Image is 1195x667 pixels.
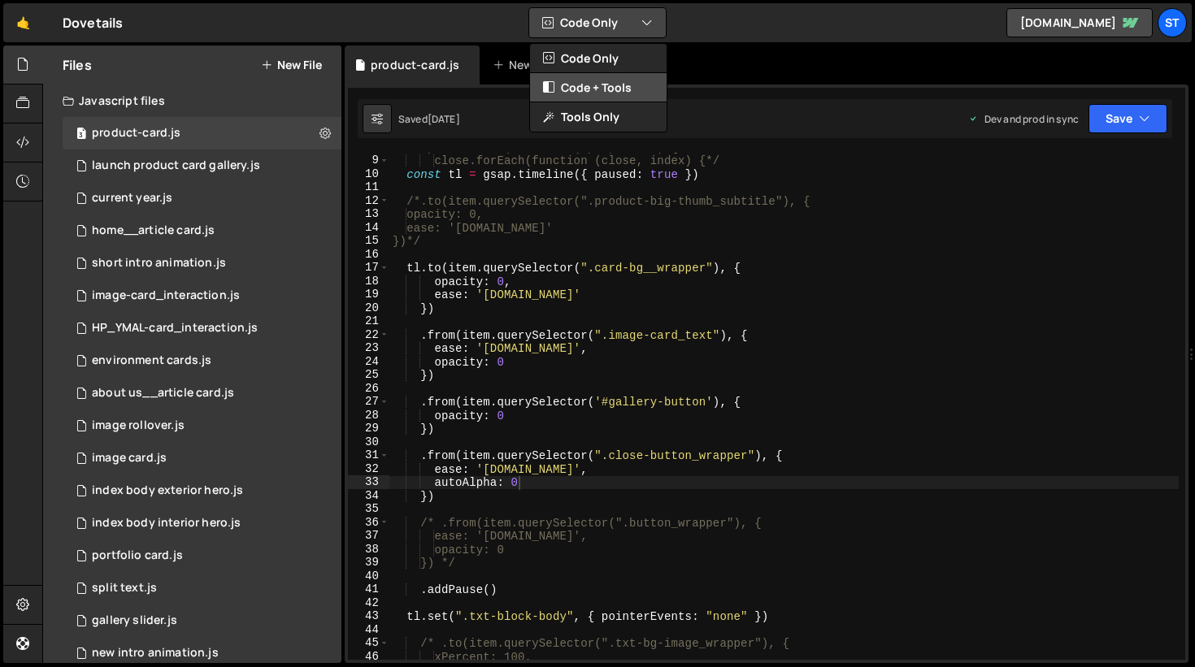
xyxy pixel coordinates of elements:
[493,57,561,73] div: New File
[3,3,43,42] a: 🤙
[63,474,341,507] div: 15113/41050.js
[63,377,341,409] div: 15113/39520.js
[348,502,389,516] div: 35
[63,279,341,312] div: 15113/39521.js
[348,475,389,489] div: 33
[348,435,389,449] div: 30
[76,128,86,141] span: 3
[92,223,215,238] div: home__article card.js
[92,158,260,173] div: launch product card gallery.js
[348,221,389,235] div: 14
[348,207,389,221] div: 13
[348,422,389,435] div: 29
[63,149,341,182] div: 15113/42276.js
[92,418,185,433] div: image rollover.js
[63,182,341,214] div: 15113/43303.js
[92,126,180,141] div: product-card.js
[348,167,389,181] div: 10
[348,556,389,570] div: 39
[398,112,460,126] div: Saved
[1089,104,1167,133] button: Save
[92,516,241,531] div: index body interior hero.js
[63,117,341,149] div: 15113/42183.js
[63,604,341,637] div: 15113/41064.js
[348,154,389,167] div: 9
[92,191,172,206] div: current year.js
[92,353,211,368] div: environment cards.js
[530,73,667,102] button: Code + Tools
[348,288,389,301] div: 19
[348,543,389,557] div: 38
[92,256,226,271] div: short intro animation.js
[92,321,258,336] div: HP_YMAL-card_interaction.js
[348,650,389,664] div: 46
[529,8,666,37] button: Code Only
[92,548,183,563] div: portfolio card.js
[371,57,459,73] div: product-card.js
[348,368,389,382] div: 25
[530,44,667,73] button: Code Only
[63,572,341,604] div: 15113/39528.js
[348,409,389,422] div: 28
[43,84,341,117] div: Javascript files
[348,529,389,543] div: 37
[92,646,219,661] div: new intro animation.js
[530,102,667,132] button: Tools Only
[92,386,234,401] div: about us__article card.js
[348,314,389,328] div: 21
[348,570,389,583] div: 40
[1158,8,1187,37] a: St
[63,344,341,377] div: 15113/39522.js
[63,214,341,247] div: 15113/43503.js
[348,516,389,530] div: 36
[348,194,389,208] div: 12
[348,462,389,476] div: 32
[348,234,389,248] div: 15
[1006,8,1153,37] a: [DOMAIN_NAME]
[63,442,341,474] div: 15113/39517.js
[348,623,389,637] div: 44
[348,489,389,503] div: 34
[92,483,243,498] div: index body exterior hero.js
[348,328,389,342] div: 22
[63,539,341,572] div: 15113/39563.js
[63,13,123,32] div: Dovetails
[348,275,389,288] div: 18
[348,180,389,194] div: 11
[348,341,389,355] div: 23
[348,248,389,262] div: 16
[348,448,389,462] div: 31
[348,301,389,315] div: 20
[261,58,322,71] button: New File
[348,609,389,623] div: 43
[348,636,389,650] div: 45
[92,288,240,303] div: image-card_interaction.js
[348,395,389,409] div: 27
[348,261,389,275] div: 17
[63,507,341,539] div: 15113/39545.js
[63,56,92,74] h2: Files
[63,312,341,344] div: 15113/43315.js
[92,613,177,628] div: gallery slider.js
[92,451,167,466] div: image card.js
[428,112,460,126] div: [DATE]
[63,409,341,442] div: 15113/40360.js
[348,583,389,596] div: 41
[348,596,389,610] div: 42
[968,112,1079,126] div: Dev and prod in sync
[348,382,389,396] div: 26
[63,247,341,279] div: 15113/43395.js
[92,581,157,596] div: split text.js
[348,355,389,369] div: 24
